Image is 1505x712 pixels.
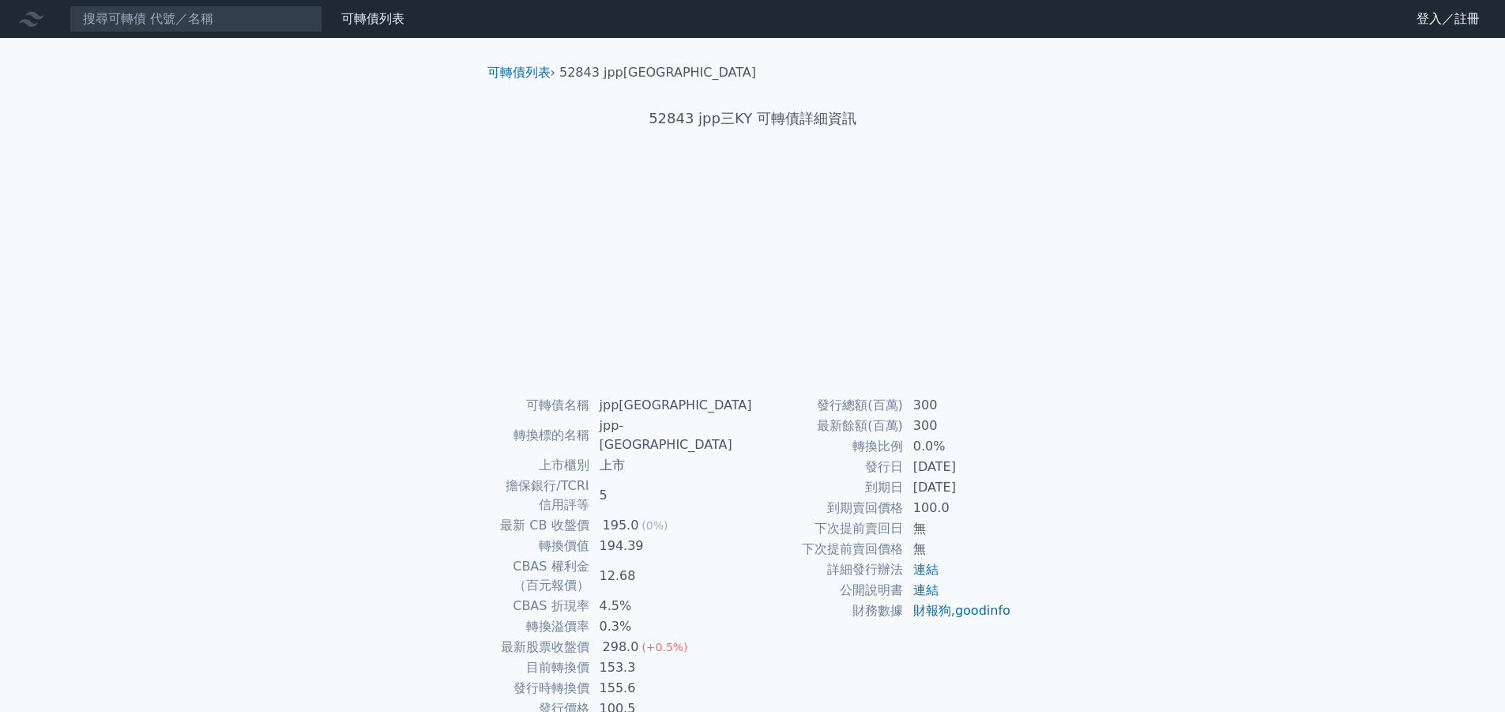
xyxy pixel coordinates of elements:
a: goodinfo [955,603,1010,618]
td: 到期賣回價格 [753,498,904,518]
td: 155.6 [590,678,753,699]
li: › [487,63,555,82]
td: CBAS 折現率 [494,596,590,616]
a: 可轉債列表 [341,11,404,26]
td: 153.3 [590,657,753,678]
td: 轉換比例 [753,436,904,457]
td: 發行日 [753,457,904,477]
td: 轉換標的名稱 [494,416,590,455]
td: , [904,601,1012,621]
td: 無 [904,518,1012,539]
td: 300 [904,416,1012,436]
div: 195.0 [600,516,642,535]
td: 無 [904,539,1012,559]
a: 財報狗 [913,603,951,618]
td: 最新 CB 收盤價 [494,515,590,536]
td: jpp[GEOGRAPHIC_DATA] [590,395,753,416]
td: 最新餘額(百萬) [753,416,904,436]
div: 298.0 [600,638,642,657]
td: 194.39 [590,536,753,556]
td: 下次提前賣回價格 [753,539,904,559]
td: 下次提前賣回日 [753,518,904,539]
td: CBAS 權利金（百元報價） [494,556,590,596]
td: 100.0 [904,498,1012,518]
a: 連結 [913,562,939,577]
td: 0.0% [904,436,1012,457]
td: 可轉債名稱 [494,395,590,416]
td: 0.3% [590,616,753,637]
li: 52843 jpp[GEOGRAPHIC_DATA] [559,63,756,82]
td: 300 [904,395,1012,416]
span: (+0.5%) [642,641,687,654]
td: 財務數據 [753,601,904,621]
span: (0%) [642,519,668,532]
td: 發行時轉換價 [494,678,590,699]
td: 最新股票收盤價 [494,637,590,657]
h1: 52843 jpp三KY 可轉債詳細資訊 [475,107,1031,130]
input: 搜尋可轉債 代號／名稱 [70,6,322,32]
td: jpp-[GEOGRAPHIC_DATA] [590,416,753,455]
td: 發行總額(百萬) [753,395,904,416]
a: 連結 [913,582,939,597]
td: 轉換溢價率 [494,616,590,637]
td: [DATE] [904,477,1012,498]
td: 公開說明書 [753,580,904,601]
td: 到期日 [753,477,904,498]
td: 5 [590,476,753,515]
td: 上市櫃別 [494,455,590,476]
td: 轉換價值 [494,536,590,556]
a: 可轉債列表 [487,65,551,80]
td: 4.5% [590,596,753,616]
a: 登入／註冊 [1404,6,1492,32]
td: 12.68 [590,556,753,596]
td: 目前轉換價 [494,657,590,678]
td: 上市 [590,455,753,476]
td: 擔保銀行/TCRI信用評等 [494,476,590,515]
td: 詳細發行辦法 [753,559,904,580]
td: [DATE] [904,457,1012,477]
